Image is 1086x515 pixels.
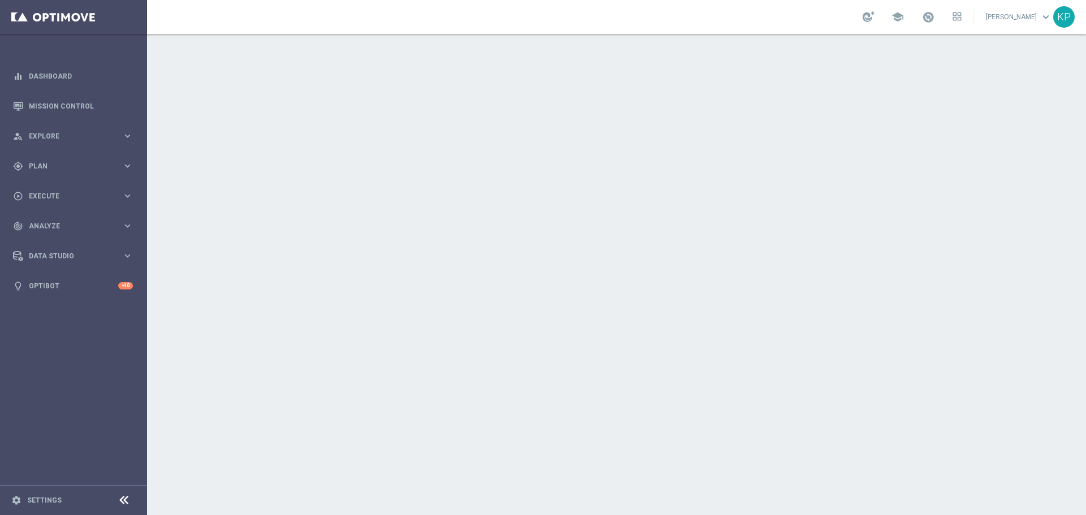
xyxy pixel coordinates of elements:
[29,253,122,259] span: Data Studio
[12,192,133,201] button: play_circle_outline Execute keyboard_arrow_right
[13,251,122,261] div: Data Studio
[13,271,133,301] div: Optibot
[13,281,23,291] i: lightbulb
[122,191,133,201] i: keyboard_arrow_right
[1053,6,1075,28] div: KP
[12,72,133,81] button: equalizer Dashboard
[13,71,23,81] i: equalizer
[29,91,133,121] a: Mission Control
[13,91,133,121] div: Mission Control
[12,252,133,261] button: Data Studio keyboard_arrow_right
[29,61,133,91] a: Dashboard
[11,495,21,505] i: settings
[12,282,133,291] button: lightbulb Optibot +10
[13,161,122,171] div: Plan
[891,11,904,23] span: school
[13,191,23,201] i: play_circle_outline
[122,131,133,141] i: keyboard_arrow_right
[985,8,1053,25] a: [PERSON_NAME]keyboard_arrow_down
[13,221,122,231] div: Analyze
[1040,11,1052,23] span: keyboard_arrow_down
[13,191,122,201] div: Execute
[27,497,62,504] a: Settings
[13,61,133,91] div: Dashboard
[13,161,23,171] i: gps_fixed
[29,271,118,301] a: Optibot
[122,250,133,261] i: keyboard_arrow_right
[29,163,122,170] span: Plan
[29,133,122,140] span: Explore
[29,193,122,200] span: Execute
[12,162,133,171] button: gps_fixed Plan keyboard_arrow_right
[122,161,133,171] i: keyboard_arrow_right
[13,131,122,141] div: Explore
[118,282,133,289] div: +10
[12,132,133,141] button: person_search Explore keyboard_arrow_right
[122,220,133,231] i: keyboard_arrow_right
[13,221,23,231] i: track_changes
[12,222,133,231] button: track_changes Analyze keyboard_arrow_right
[29,223,122,230] span: Analyze
[13,131,23,141] i: person_search
[12,102,133,111] button: Mission Control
